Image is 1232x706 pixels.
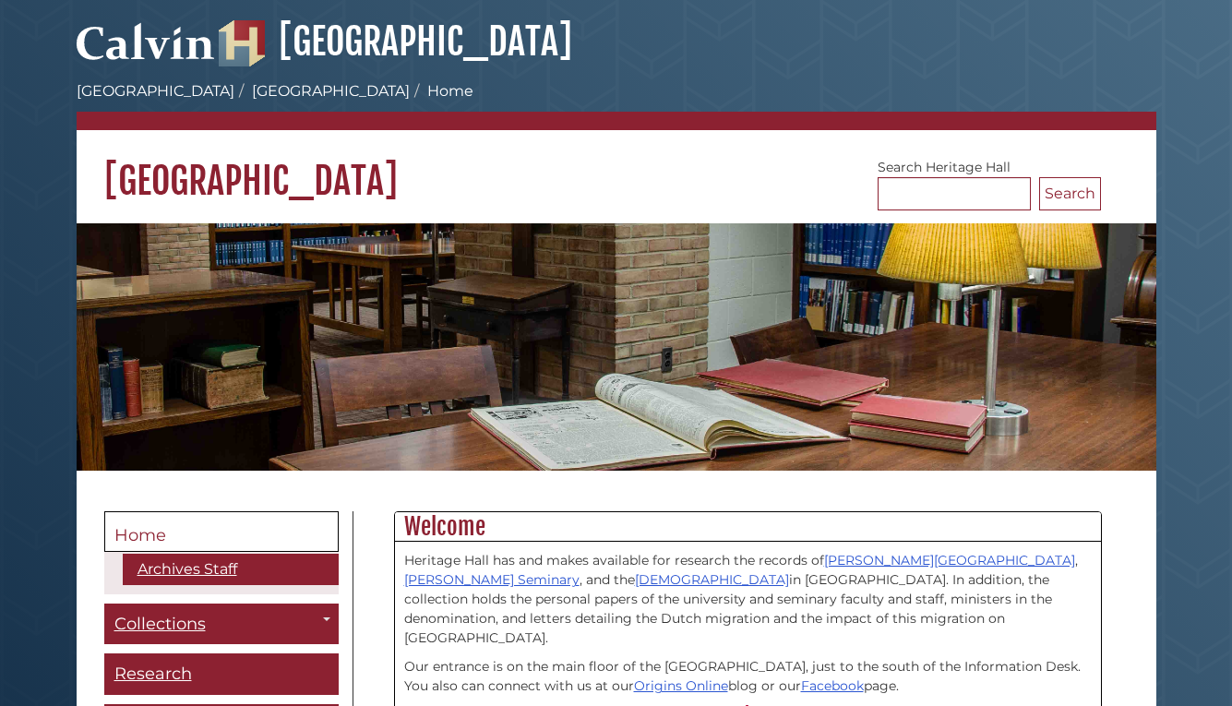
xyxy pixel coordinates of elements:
[114,664,192,684] span: Research
[252,82,410,100] a: [GEOGRAPHIC_DATA]
[404,571,580,588] a: [PERSON_NAME] Seminary
[77,130,1156,204] h1: [GEOGRAPHIC_DATA]
[634,677,728,694] a: Origins Online
[1039,177,1101,210] button: Search
[77,82,234,100] a: [GEOGRAPHIC_DATA]
[635,571,789,588] a: [DEMOGRAPHIC_DATA]
[77,80,1156,130] nav: breadcrumb
[404,551,1092,648] p: Heritage Hall has and makes available for research the records of , , and the in [GEOGRAPHIC_DATA...
[219,18,572,65] a: [GEOGRAPHIC_DATA]
[395,512,1101,542] h2: Welcome
[824,552,1075,568] a: [PERSON_NAME][GEOGRAPHIC_DATA]
[404,657,1092,696] p: Our entrance is on the main floor of the [GEOGRAPHIC_DATA], just to the south of the Information ...
[104,653,339,695] a: Research
[123,554,339,585] a: Archives Staff
[801,677,864,694] a: Facebook
[114,525,166,545] span: Home
[114,614,206,634] span: Collections
[104,511,339,552] a: Home
[104,604,339,645] a: Collections
[219,20,265,66] img: Hekman Library Logo
[410,80,473,102] li: Home
[77,15,215,66] img: Calvin
[77,42,215,59] a: Calvin University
